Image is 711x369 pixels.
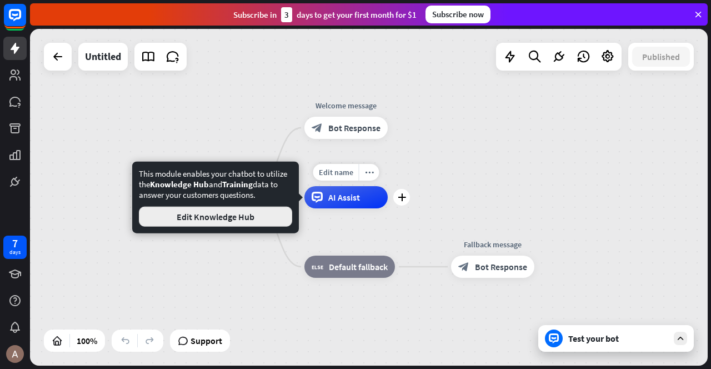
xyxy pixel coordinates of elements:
[12,238,18,248] div: 7
[9,248,21,256] div: days
[233,7,417,22] div: Subscribe in days to get your first month for $1
[139,168,292,227] div: This module enables your chatbot to utilize the and data to answer your customers questions.
[365,168,374,177] i: more_horiz
[329,261,388,272] span: Default fallback
[222,179,253,190] span: Training
[425,6,490,23] div: Subscribe now
[319,167,353,177] span: Edit name
[312,122,323,133] i: block_bot_response
[475,261,527,272] span: Bot Response
[191,332,222,350] span: Support
[328,122,380,133] span: Bot Response
[85,43,121,71] div: Untitled
[139,207,292,227] button: Edit Knowledge Hub
[458,261,469,272] i: block_bot_response
[443,239,543,250] div: Fallback message
[328,192,360,203] span: AI Assist
[398,193,406,201] i: plus
[281,7,292,22] div: 3
[632,47,690,67] button: Published
[150,179,209,190] span: Knowledge Hub
[312,261,323,272] i: block_fallback
[3,236,27,259] a: 7 days
[296,100,396,111] div: Welcome message
[568,333,668,344] div: Test your bot
[9,4,42,38] button: Open LiveChat chat widget
[73,332,101,350] div: 100%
